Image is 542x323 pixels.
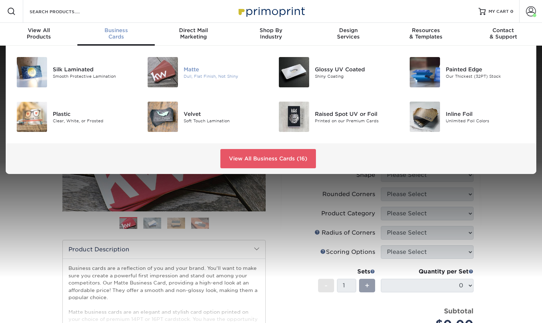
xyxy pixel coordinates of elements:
[315,73,397,79] div: Shiny Coating
[29,7,98,16] input: SEARCH PRODUCTS.....
[446,73,528,79] div: Our Thickest (32PT) Stock
[148,102,178,132] img: Velvet Business Cards
[315,110,397,118] div: Raised Spot UV or Foil
[310,23,387,46] a: DesignServices
[408,99,528,135] a: Inline Foil Business Cards Inline Foil Unlimited Foil Colors
[444,307,474,315] strong: Subtotal
[145,99,266,135] a: Velvet Business Cards Velvet Soft Touch Lamination
[155,23,232,46] a: Direct MailMarketing
[446,65,528,73] div: Painted Edge
[465,27,542,40] div: & Support
[279,57,309,87] img: Glossy UV Coated Business Cards
[77,27,155,40] div: Cards
[315,118,397,124] div: Printed on our Premium Cards
[387,27,465,40] div: & Templates
[17,57,47,87] img: Silk Laminated Business Cards
[279,102,309,132] img: Raised Spot UV or Foil Business Cards
[184,110,266,118] div: Velvet
[14,99,135,135] a: Plastic Business Cards Plastic Clear, White, or Frosted
[53,118,135,124] div: Clear, White, or Frosted
[276,99,397,135] a: Raised Spot UV or Foil Business Cards Raised Spot UV or Foil Printed on our Premium Cards
[14,54,135,90] a: Silk Laminated Business Cards Silk Laminated Smooth Protective Lamination
[155,27,232,40] div: Marketing
[220,149,316,168] a: View All Business Cards (16)
[77,27,155,34] span: Business
[410,102,440,132] img: Inline Foil Business Cards
[310,27,387,40] div: Services
[184,118,266,124] div: Soft Touch Lamination
[17,102,47,132] img: Plastic Business Cards
[232,27,310,40] div: Industry
[387,23,465,46] a: Resources& Templates
[235,4,307,19] img: Primoprint
[310,27,387,34] span: Design
[408,54,528,90] a: Painted Edge Business Cards Painted Edge Our Thickest (32PT) Stock
[232,23,310,46] a: Shop ByIndustry
[53,65,135,73] div: Silk Laminated
[53,73,135,79] div: Smooth Protective Lamination
[510,9,513,14] span: 0
[465,23,542,46] a: Contact& Support
[465,27,542,34] span: Contact
[315,65,397,73] div: Glossy UV Coated
[145,54,266,90] a: Matte Business Cards Matte Dull, Flat Finish, Not Shiny
[155,27,232,34] span: Direct Mail
[446,110,528,118] div: Inline Foil
[184,73,266,79] div: Dull, Flat Finish, Not Shiny
[324,280,328,291] span: -
[184,65,266,73] div: Matte
[232,27,310,34] span: Shop By
[77,23,155,46] a: BusinessCards
[53,110,135,118] div: Plastic
[365,280,369,291] span: +
[446,118,528,124] div: Unlimited Foil Colors
[387,27,465,34] span: Resources
[410,57,440,87] img: Painted Edge Business Cards
[148,57,178,87] img: Matte Business Cards
[276,54,397,90] a: Glossy UV Coated Business Cards Glossy UV Coated Shiny Coating
[489,9,509,15] span: MY CART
